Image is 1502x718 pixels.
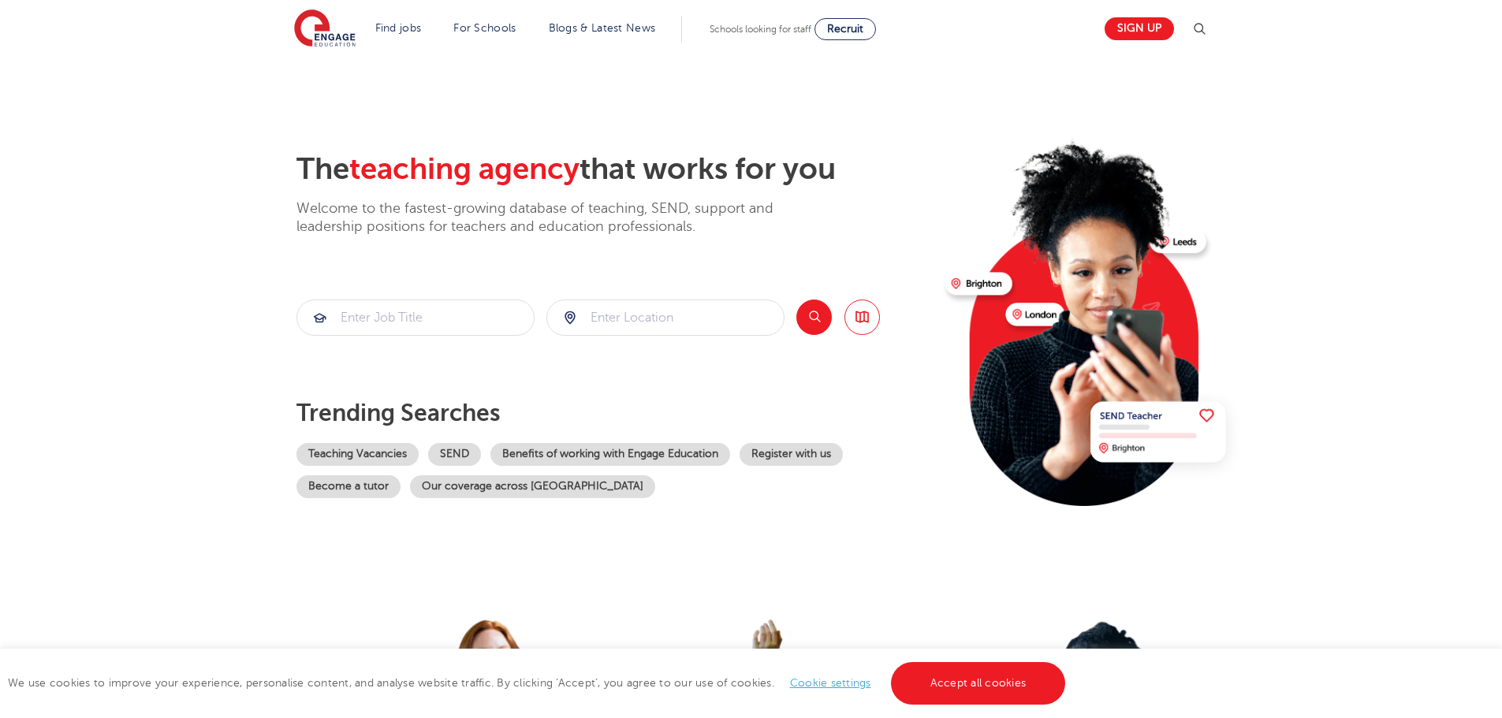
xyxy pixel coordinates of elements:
[790,677,871,689] a: Cookie settings
[814,18,876,40] a: Recruit
[294,9,356,49] img: Engage Education
[490,443,730,466] a: Benefits of working with Engage Education
[547,300,784,335] input: Submit
[8,677,1069,689] span: We use cookies to improve your experience, personalise content, and analyse website traffic. By c...
[546,299,785,336] div: Submit
[296,443,419,466] a: Teaching Vacancies
[297,300,534,335] input: Submit
[428,443,481,466] a: SEND
[740,443,843,466] a: Register with us
[296,399,933,427] p: Trending searches
[891,662,1066,705] a: Accept all cookies
[296,299,535,336] div: Submit
[296,199,817,236] p: Welcome to the fastest-growing database of teaching, SEND, support and leadership positions for t...
[296,151,933,188] h2: The that works for you
[796,299,832,335] button: Search
[375,22,422,34] a: Find jobs
[710,24,811,35] span: Schools looking for staff
[453,22,516,34] a: For Schools
[410,475,655,498] a: Our coverage across [GEOGRAPHIC_DATA]
[349,152,580,186] span: teaching agency
[1105,17,1174,40] a: Sign up
[549,22,656,34] a: Blogs & Latest News
[296,475,401,498] a: Become a tutor
[827,23,863,35] span: Recruit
